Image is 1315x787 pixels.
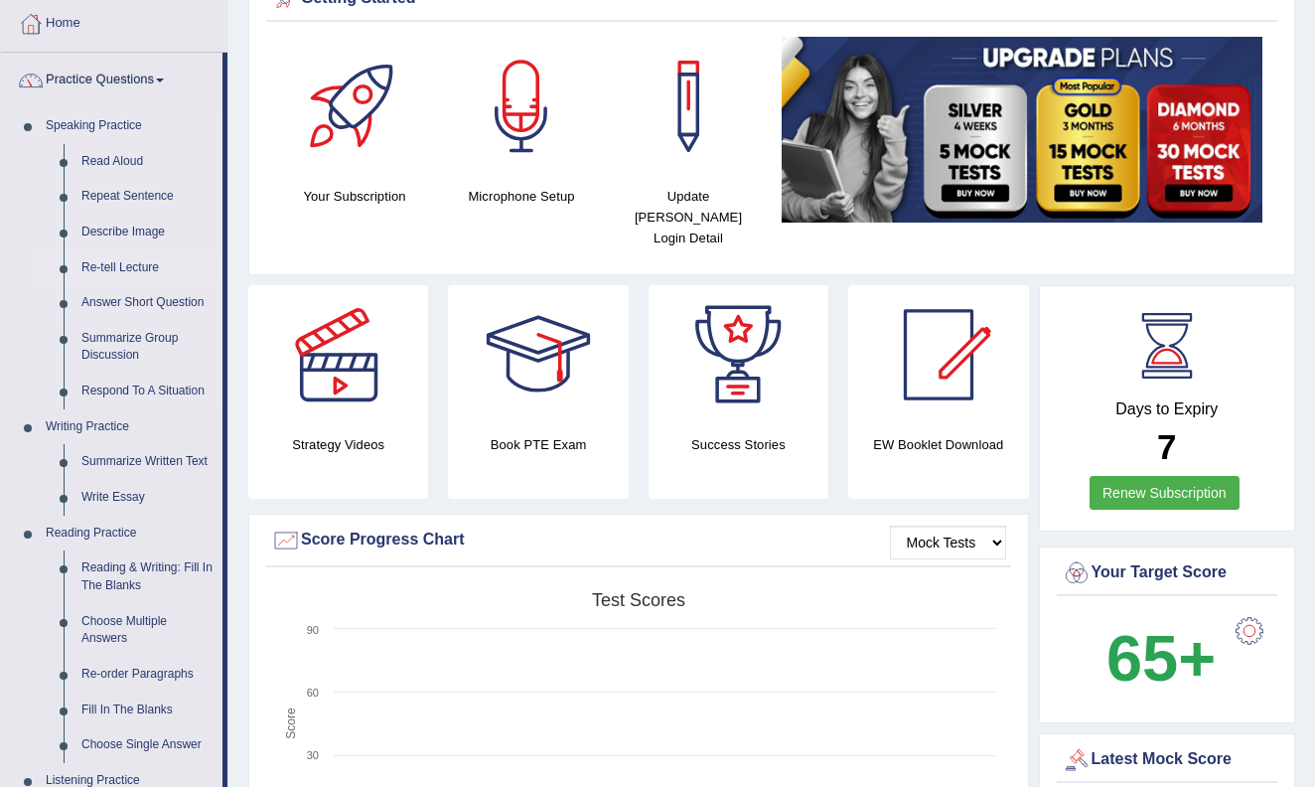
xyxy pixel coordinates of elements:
a: Answer Short Question [73,285,222,321]
a: Choose Multiple Answers [73,604,222,657]
text: 30 [307,749,319,761]
a: Practice Questions [1,53,222,102]
h4: Update [PERSON_NAME] Login Detail [615,186,762,248]
h4: Your Subscription [281,186,428,207]
a: Reading Practice [37,516,222,551]
b: 65+ [1106,622,1216,695]
a: Re-tell Lecture [73,250,222,286]
a: Write Essay [73,480,222,516]
a: Choose Single Answer [73,727,222,763]
a: Speaking Practice [37,108,222,144]
div: Latest Mock Score [1062,745,1273,775]
h4: Book PTE Exam [448,434,628,455]
h4: Microphone Setup [448,186,595,207]
tspan: Test scores [592,590,685,610]
a: Summarize Group Discussion [73,321,222,374]
text: 60 [307,687,319,699]
tspan: Score [284,708,298,739]
a: Respond To A Situation [73,374,222,409]
a: Read Aloud [73,144,222,180]
a: Fill In The Blanks [73,693,222,728]
h4: EW Booklet Download [848,434,1028,455]
h4: Strategy Videos [248,434,428,455]
b: 7 [1157,427,1176,466]
text: 90 [307,624,319,636]
a: Re-order Paragraphs [73,657,222,693]
h4: Days to Expiry [1062,400,1273,418]
div: Score Progress Chart [271,526,1006,555]
h4: Success Stories [649,434,828,455]
div: Your Target Score [1062,558,1273,588]
a: Repeat Sentence [73,179,222,215]
img: small5.jpg [782,37,1262,223]
a: Writing Practice [37,409,222,445]
a: Summarize Written Text [73,444,222,480]
a: Renew Subscription [1090,476,1240,510]
a: Reading & Writing: Fill In The Blanks [73,551,222,603]
a: Describe Image [73,215,222,250]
